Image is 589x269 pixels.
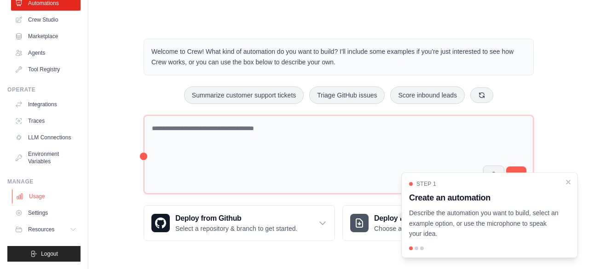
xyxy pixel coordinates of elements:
span: Resources [28,226,54,233]
a: Environment Variables [11,147,81,169]
button: Triage GitHub issues [309,86,385,104]
a: Agents [11,46,81,60]
h3: Deploy from Github [175,213,297,224]
button: Score inbound leads [390,86,465,104]
a: Integrations [11,97,81,112]
a: Crew Studio [11,12,81,27]
div: Manage [7,178,81,185]
button: Logout [7,246,81,262]
p: Describe the automation you want to build, select an example option, or use the microphone to spe... [409,208,559,239]
a: LLM Connections [11,130,81,145]
a: Usage [12,189,81,204]
span: Logout [41,250,58,258]
h3: Deploy from zip file [374,213,452,224]
a: Traces [11,114,81,128]
a: Marketplace [11,29,81,44]
a: Settings [11,206,81,220]
span: Step 1 [416,180,436,188]
p: Choose a zip file to upload. [374,224,452,233]
iframe: Chat Widget [543,225,589,269]
p: Welcome to Crew! What kind of automation do you want to build? I'll include some examples if you'... [151,46,526,68]
button: Summarize customer support tickets [184,86,304,104]
button: Close walkthrough [565,178,572,186]
button: Resources [11,222,81,237]
div: Operate [7,86,81,93]
p: Select a repository & branch to get started. [175,224,297,233]
h3: Create an automation [409,191,559,204]
a: Tool Registry [11,62,81,77]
